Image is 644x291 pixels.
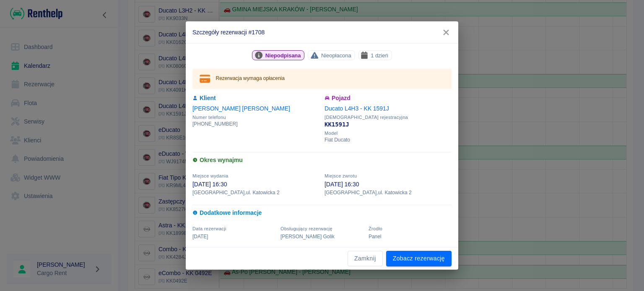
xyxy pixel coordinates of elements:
span: Numer telefonu [192,115,319,120]
span: Obsługujący rezerwację [280,226,332,231]
p: [DATE] 16:30 [192,180,319,189]
a: Zobacz rezerwację [386,251,452,266]
span: Miejsce zwrotu [325,173,357,178]
p: [GEOGRAPHIC_DATA] , ul. Katowicka 2 [325,189,452,196]
p: [PERSON_NAME] Golik [280,233,364,240]
span: Żrodło [369,226,382,231]
span: Data rezerwacji [192,226,226,231]
p: [DATE] [192,233,275,240]
a: Ducato L4H3 - KK 1591J [325,105,389,112]
h2: Szczegóły rezerwacji #1708 [186,21,458,43]
span: 1 dzień [367,51,392,60]
button: Zamknij [348,251,383,266]
h6: Okres wynajmu [192,156,452,165]
p: Fiat Ducato [325,136,452,144]
p: [GEOGRAPHIC_DATA] , ul. Katowicka 2 [192,189,319,196]
p: Panel [369,233,452,240]
h6: Dodatkowe informacje [192,209,452,217]
p: KK1591J [325,120,452,129]
span: Nieopłacona [318,51,355,60]
p: [DATE] 16:30 [325,180,452,189]
h6: Pojazd [325,94,452,103]
span: [DEMOGRAPHIC_DATA] rejestracyjna [325,115,452,120]
span: Model [325,131,452,136]
h6: Klient [192,94,319,103]
a: [PERSON_NAME] [PERSON_NAME] [192,105,290,112]
p: [PHONE_NUMBER] [192,120,319,128]
div: Rezerwacja wymaga opłacenia [216,71,285,86]
span: Miejsce wydania [192,173,229,178]
span: Niepodpisana [262,51,304,60]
